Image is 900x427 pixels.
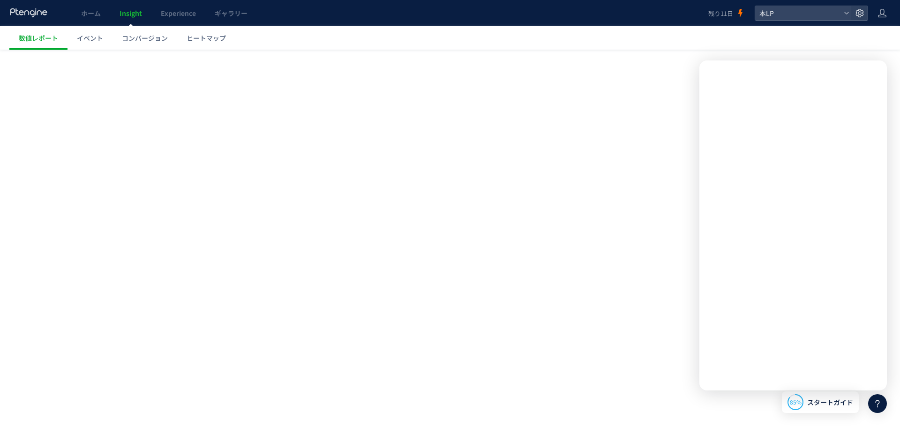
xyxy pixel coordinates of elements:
iframe: Intercom live chat [699,60,887,390]
span: スタートガイド [807,397,853,407]
span: ギャラリー [215,8,247,18]
span: 残り11日 [708,9,733,18]
span: 数値レポート [19,33,58,43]
span: Insight [120,8,142,18]
span: ホーム [81,8,101,18]
span: コンバージョン [122,33,168,43]
span: イベント [77,33,103,43]
span: 本LP [757,6,840,20]
span: Experience [161,8,196,18]
span: ヒートマップ [187,33,226,43]
span: 85% [790,398,802,406]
